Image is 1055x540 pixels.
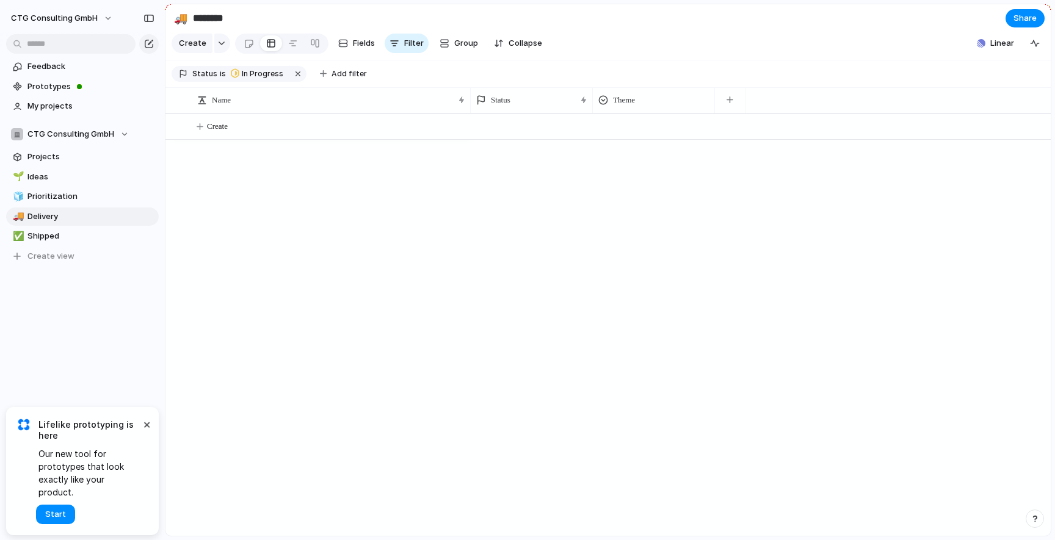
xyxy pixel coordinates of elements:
[207,120,228,132] span: Create
[172,34,212,53] button: Create
[6,187,159,206] a: 🧊Prioritization
[1013,12,1037,24] span: Share
[5,9,119,28] button: CTG Consulting GmbH
[174,10,187,26] div: 🚚
[972,34,1019,52] button: Linear
[27,171,154,183] span: Ideas
[27,151,154,163] span: Projects
[45,508,66,520] span: Start
[27,190,154,203] span: Prioritization
[27,100,154,112] span: My projects
[27,60,154,73] span: Feedback
[613,94,635,106] span: Theme
[6,148,159,166] a: Projects
[13,190,21,204] div: 🧊
[13,209,21,223] div: 🚚
[1006,9,1045,27] button: Share
[6,247,159,265] button: Create view
[27,250,74,262] span: Create view
[404,37,424,49] span: Filter
[11,230,23,242] button: ✅
[13,229,21,243] div: ✅
[38,419,140,441] span: Lifelike prototyping is here
[333,34,380,53] button: Fields
[454,37,478,49] span: Group
[27,128,114,140] span: CTG Consulting GmbH
[220,68,226,79] span: is
[227,67,291,81] button: In Progress
[6,97,159,115] a: My projects
[6,207,159,226] a: 🚚Delivery
[27,230,154,242] span: Shipped
[27,81,154,93] span: Prototypes
[385,34,429,53] button: Filter
[38,447,140,499] span: Our new tool for prototypes that look exactly like your product.
[6,77,159,96] a: Prototypes
[990,37,1014,49] span: Linear
[491,94,510,106] span: Status
[242,68,283,79] span: In Progress
[433,34,484,53] button: Group
[27,211,154,223] span: Delivery
[11,12,98,24] span: CTG Consulting GmbH
[6,57,159,76] a: Feedback
[332,68,367,79] span: Add filter
[217,67,228,81] button: is
[11,190,23,203] button: 🧊
[509,37,542,49] span: Collapse
[139,417,154,431] button: Dismiss
[6,125,159,143] button: CTG Consulting GmbH
[36,505,75,524] button: Start
[11,211,23,223] button: 🚚
[6,168,159,186] a: 🌱Ideas
[212,94,231,106] span: Name
[313,65,374,82] button: Add filter
[6,227,159,245] a: ✅Shipped
[171,9,190,28] button: 🚚
[489,34,547,53] button: Collapse
[179,37,206,49] span: Create
[13,170,21,184] div: 🌱
[11,171,23,183] button: 🌱
[353,37,375,49] span: Fields
[192,68,217,79] span: Status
